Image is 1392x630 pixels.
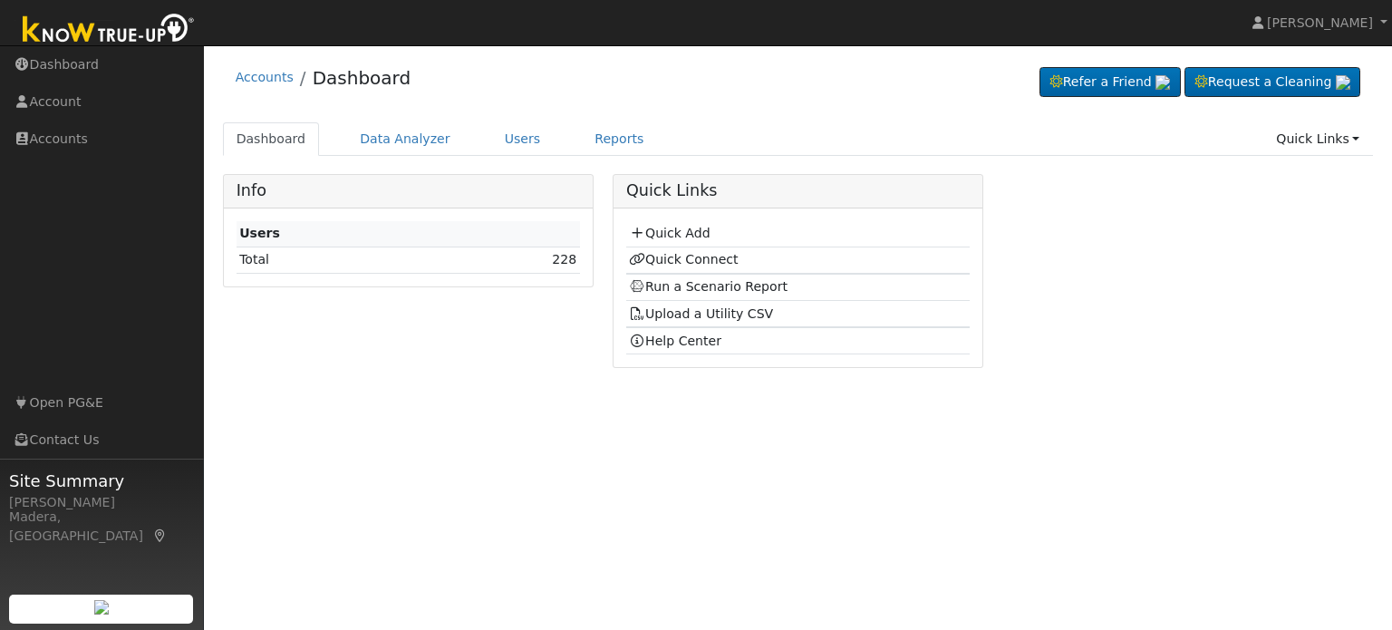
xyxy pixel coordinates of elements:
div: Madera, [GEOGRAPHIC_DATA] [9,508,194,546]
img: retrieve [94,600,109,615]
a: Dashboard [313,67,411,89]
a: Data Analyzer [346,122,464,156]
a: Quick Links [1262,122,1373,156]
a: Request a Cleaning [1184,67,1360,98]
a: Map [152,528,169,543]
img: Know True-Up [14,10,204,51]
a: Refer a Friend [1039,67,1181,98]
a: Users [491,122,555,156]
div: [PERSON_NAME] [9,493,194,512]
a: Dashboard [223,122,320,156]
span: Site Summary [9,469,194,493]
a: Accounts [236,70,294,84]
a: Reports [581,122,657,156]
img: retrieve [1155,75,1170,90]
img: retrieve [1336,75,1350,90]
span: [PERSON_NAME] [1267,15,1373,30]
